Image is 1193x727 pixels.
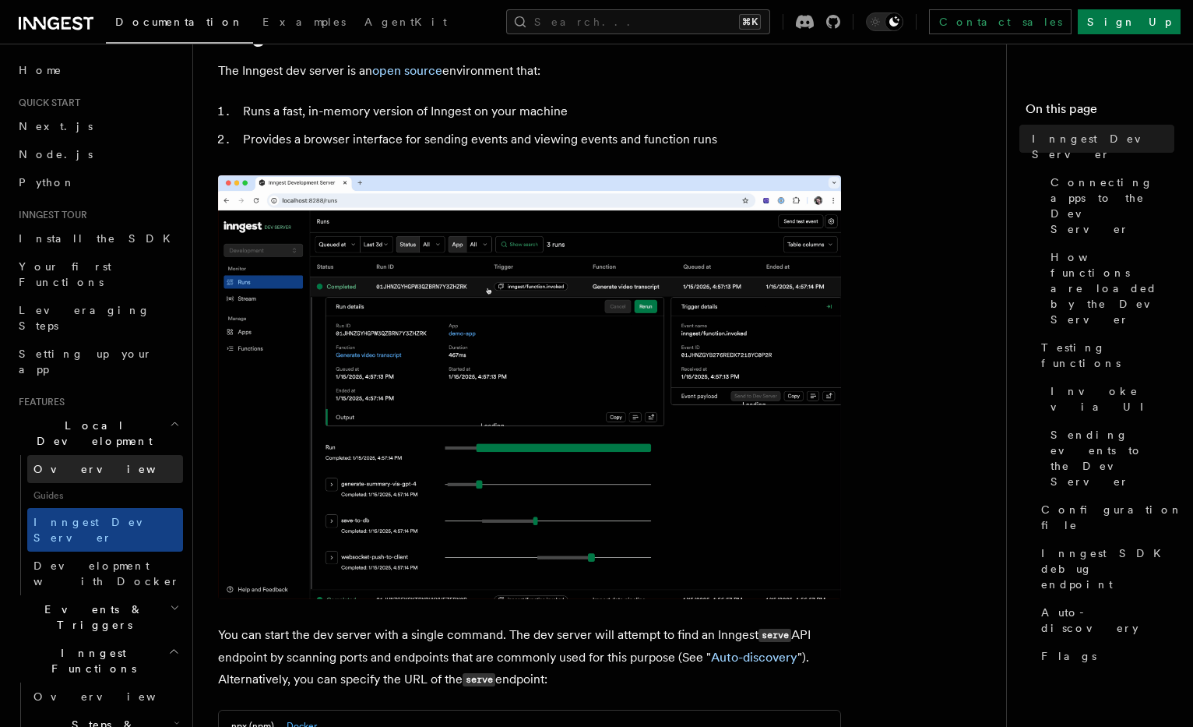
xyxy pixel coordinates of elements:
li: Provides a browser interface for sending events and viewing events and function runs [238,129,841,150]
span: Home [19,62,62,78]
a: Auto-discovery [1035,598,1174,642]
a: Home [12,56,183,84]
a: Node.js [12,140,183,168]
a: Overview [27,455,183,483]
h4: On this page [1026,100,1174,125]
a: Overview [27,683,183,711]
span: Next.js [19,120,93,132]
span: How functions are loaded by the Dev Server [1050,249,1174,327]
span: Your first Functions [19,260,111,288]
a: Auto-discovery [711,650,797,665]
kbd: ⌘K [739,14,761,30]
button: Toggle dark mode [866,12,903,31]
span: Inngest Dev Server [1032,131,1174,162]
a: Documentation [106,5,253,44]
span: Guides [27,483,183,508]
button: Search...⌘K [506,9,770,34]
button: Events & Triggers [12,595,183,639]
a: Contact sales [929,9,1072,34]
a: Flags [1035,642,1174,670]
span: Flags [1041,648,1096,664]
p: The Inngest dev server is an environment that: [218,60,841,82]
a: Leveraging Steps [12,296,183,340]
img: Dev Server Demo [218,175,841,599]
a: AgentKit [355,5,456,42]
span: Inngest tour [12,209,87,221]
span: Python [19,176,76,189]
a: Invoke via UI [1044,377,1174,421]
span: Leveraging Steps [19,304,150,332]
a: Setting up your app [12,340,183,383]
span: Inngest Functions [12,645,168,676]
span: Auto-discovery [1041,605,1174,636]
a: Install the SDK [12,224,183,252]
a: Inngest Dev Server [1026,125,1174,168]
a: Your first Functions [12,252,183,296]
a: How functions are loaded by the Dev Server [1044,243,1174,334]
span: Configuration file [1041,502,1183,533]
a: open source [372,63,442,78]
span: Inngest SDK debug endpoint [1041,545,1174,592]
div: Local Development [12,455,183,595]
a: Development with Docker [27,552,183,595]
span: Testing functions [1041,340,1174,371]
span: Overview [33,463,194,475]
p: You can start the dev server with a single command. The dev server will attempt to find an Innges... [218,624,841,691]
li: Runs a fast, in-memory version of Inngest on your machine [238,101,841,122]
span: Node.js [19,148,93,161]
span: AgentKit [364,16,447,28]
span: Documentation [115,16,244,28]
span: Development with Docker [33,559,180,588]
a: Testing functions [1035,334,1174,377]
span: Setting up your app [19,348,153,376]
code: serve [463,673,495,686]
a: Connecting apps to the Dev Server [1044,168,1174,243]
a: Examples [253,5,355,42]
span: Sending events to the Dev Server [1050,427,1174,489]
a: Inngest SDK debug endpoint [1035,539,1174,598]
span: Connecting apps to the Dev Server [1050,175,1174,237]
span: Features [12,396,65,408]
code: serve [758,629,791,642]
span: Inngest Dev Server [33,516,167,544]
span: Local Development [12,418,170,449]
span: Invoke via UI [1050,383,1174,415]
span: Install the SDK [19,232,180,245]
a: Inngest Dev Server [27,508,183,552]
a: Sending events to the Dev Server [1044,421,1174,496]
span: Events & Triggers [12,602,170,633]
span: Overview [33,690,194,703]
a: Next.js [12,112,183,140]
a: Sign Up [1078,9,1181,34]
span: Examples [262,16,346,28]
span: Quick start [12,97,80,109]
button: Inngest Functions [12,639,183,683]
button: Local Development [12,411,183,455]
a: Python [12,168,183,196]
a: Configuration file [1035,496,1174,539]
